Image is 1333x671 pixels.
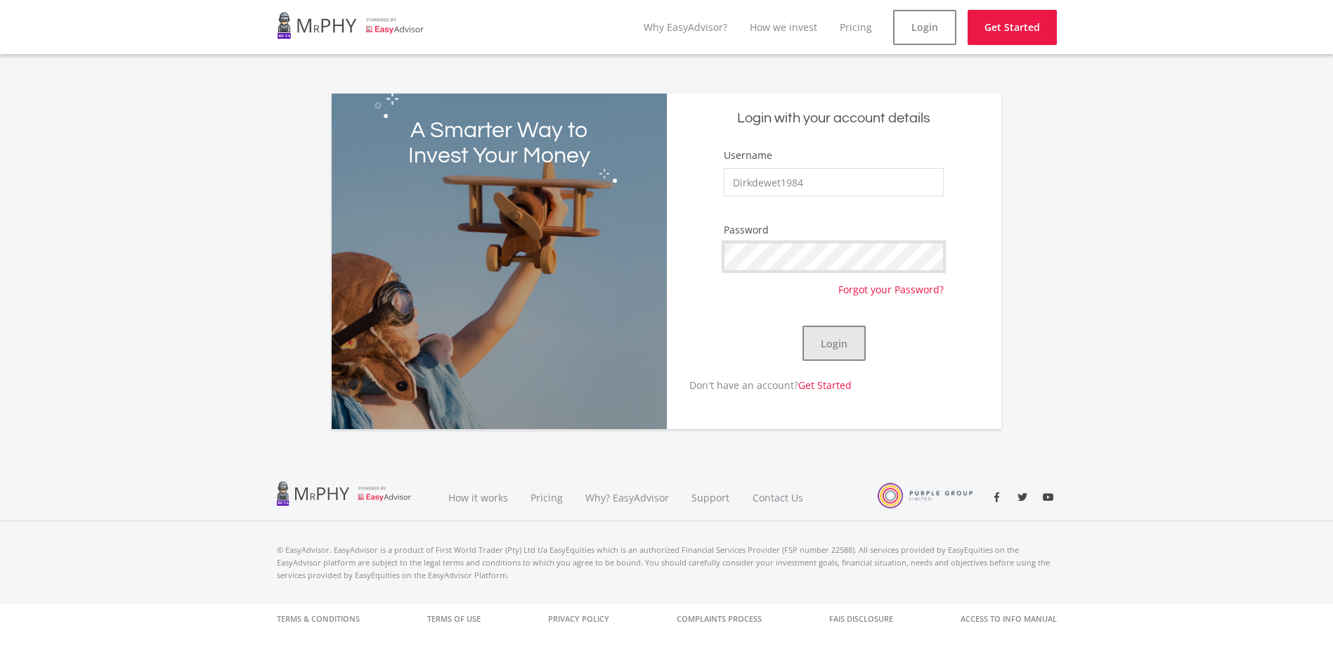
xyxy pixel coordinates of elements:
[741,474,816,521] a: Contact Us
[961,604,1057,634] a: Access to Info Manual
[724,223,769,237] label: Password
[667,378,852,392] p: Don't have an account?
[277,544,1057,582] p: © EasyAdvisor. EasyAdvisor is a product of First World Trader (Pty) Ltd t/a EasyEquities which is...
[644,20,727,34] a: Why EasyAdvisor?
[893,10,956,45] a: Login
[968,10,1057,45] a: Get Started
[519,474,574,521] a: Pricing
[574,474,680,521] a: Why? EasyAdvisor
[680,474,741,521] a: Support
[398,118,599,169] h2: A Smarter Way to Invest Your Money
[548,604,609,634] a: Privacy Policy
[677,109,991,128] h5: Login with your account details
[829,604,893,634] a: FAIS Disclosure
[427,604,481,634] a: Terms of Use
[437,474,519,521] a: How it works
[802,326,866,361] button: Login
[677,604,762,634] a: Complaints Process
[840,20,872,34] a: Pricing
[838,271,944,297] a: Forgot your Password?
[277,604,360,634] a: Terms & Conditions
[798,378,852,392] a: Get Started
[724,148,772,162] label: Username
[750,20,817,34] a: How we invest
